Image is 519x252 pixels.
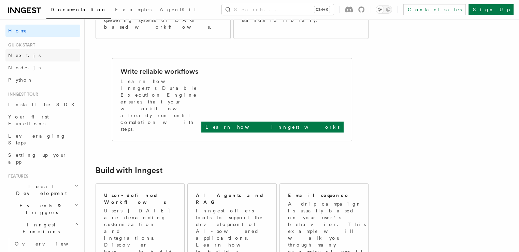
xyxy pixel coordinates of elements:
[468,4,514,15] a: Sign Up
[8,102,79,107] span: Install the SDK
[205,124,340,130] p: Learn how Inngest works
[5,61,80,74] a: Node.js
[8,77,33,83] span: Python
[5,199,80,219] button: Events & Triggers
[5,180,80,199] button: Local Development
[5,92,38,97] span: Inngest tour
[18,18,75,23] div: Domain: [DOMAIN_NAME]
[68,40,73,45] img: tab_keywords_by_traffic_grey.svg
[5,74,80,86] a: Python
[5,219,80,238] button: Inngest Functions
[8,152,67,165] span: Setting up your app
[160,7,196,12] span: AgentKit
[15,241,85,247] span: Overview
[5,42,35,48] span: Quick start
[376,5,392,14] button: Toggle dark mode
[5,173,28,179] span: Features
[5,221,74,235] span: Inngest Functions
[5,25,80,37] a: Home
[8,65,41,70] span: Node.js
[11,18,16,23] img: website_grey.svg
[201,122,344,132] a: Learn how Inngest works
[115,7,152,12] span: Examples
[111,2,156,18] a: Examples
[5,49,80,61] a: Next.js
[5,183,74,197] span: Local Development
[5,130,80,149] a: Leveraging Steps
[46,2,111,19] a: Documentation
[403,4,466,15] a: Contact sales
[288,192,349,199] h2: Email sequence
[5,202,74,216] span: Events & Triggers
[12,238,80,250] a: Overview
[5,149,80,168] a: Setting up your app
[120,78,201,132] p: Learn how Inngest's Durable Execution Engine ensures that your workflow already run until complet...
[222,4,334,15] button: Search...Ctrl+K
[11,11,16,16] img: logo_orange.svg
[120,67,198,76] h2: Write reliable workflows
[8,27,27,34] span: Home
[19,11,33,16] div: v 4.0.25
[8,53,41,58] span: Next.js
[5,111,80,130] a: Your first Functions
[26,40,61,45] div: Domain Overview
[196,192,269,206] h2: AI Agents and RAG
[314,6,330,13] kbd: Ctrl+K
[104,192,176,206] h2: User-defined Workflows
[156,2,200,18] a: AgentKit
[96,166,163,175] a: Build with Inngest
[18,40,24,45] img: tab_domain_overview_orange.svg
[8,114,49,126] span: Your first Functions
[75,40,115,45] div: Keywords by Traffic
[51,7,107,12] span: Documentation
[8,133,66,145] span: Leveraging Steps
[5,98,80,111] a: Install the SDK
